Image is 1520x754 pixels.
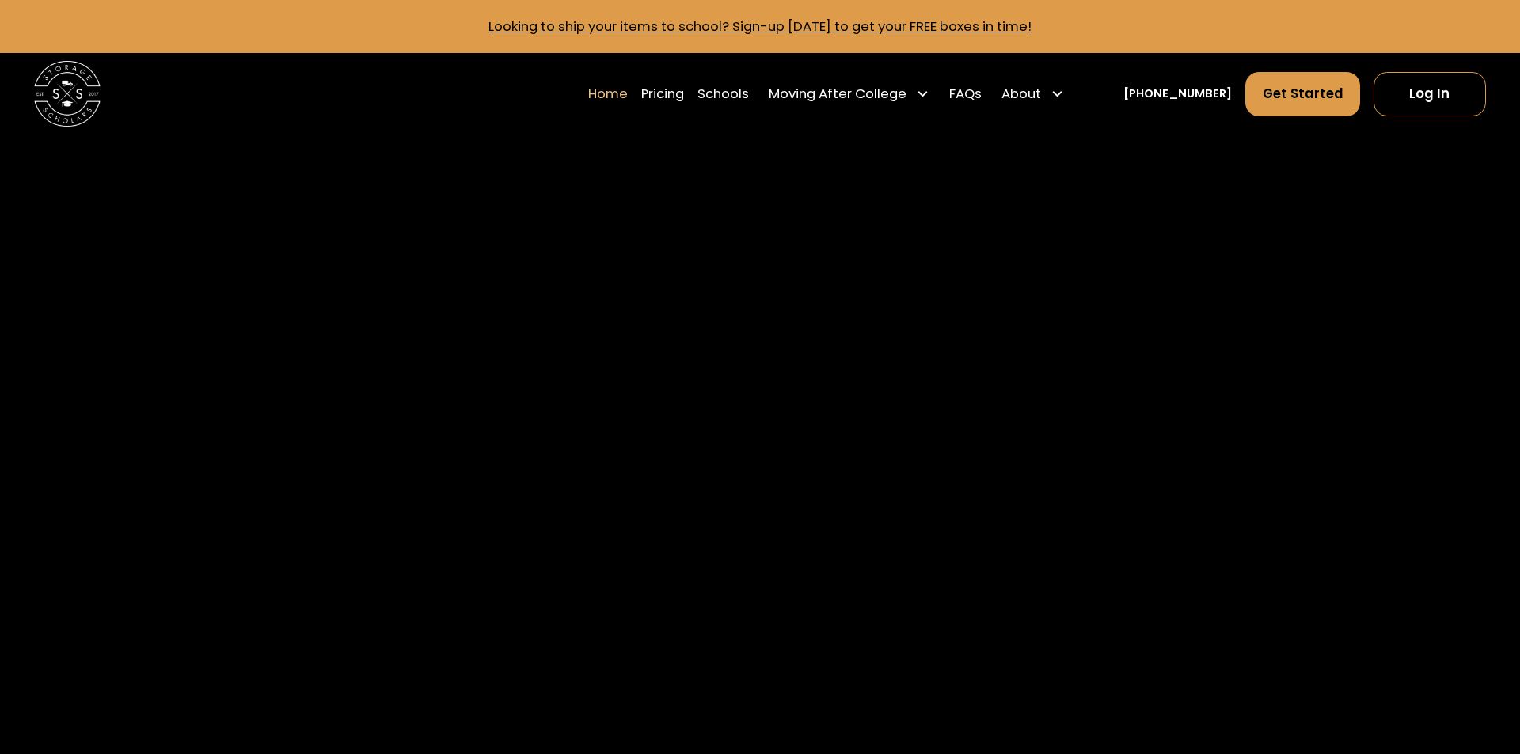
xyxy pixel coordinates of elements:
a: Log In [1374,72,1486,116]
a: Pricing [641,71,684,117]
a: Get Started [1245,72,1361,116]
a: Looking to ship your items to school? Sign-up [DATE] to get your FREE boxes in time! [488,17,1032,36]
a: Home [588,71,628,117]
div: Moving After College [769,84,906,104]
a: FAQs [949,71,982,117]
div: About [1001,84,1041,104]
img: Storage Scholars main logo [34,61,100,127]
a: Schools [697,71,749,117]
a: [PHONE_NUMBER] [1123,85,1232,103]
